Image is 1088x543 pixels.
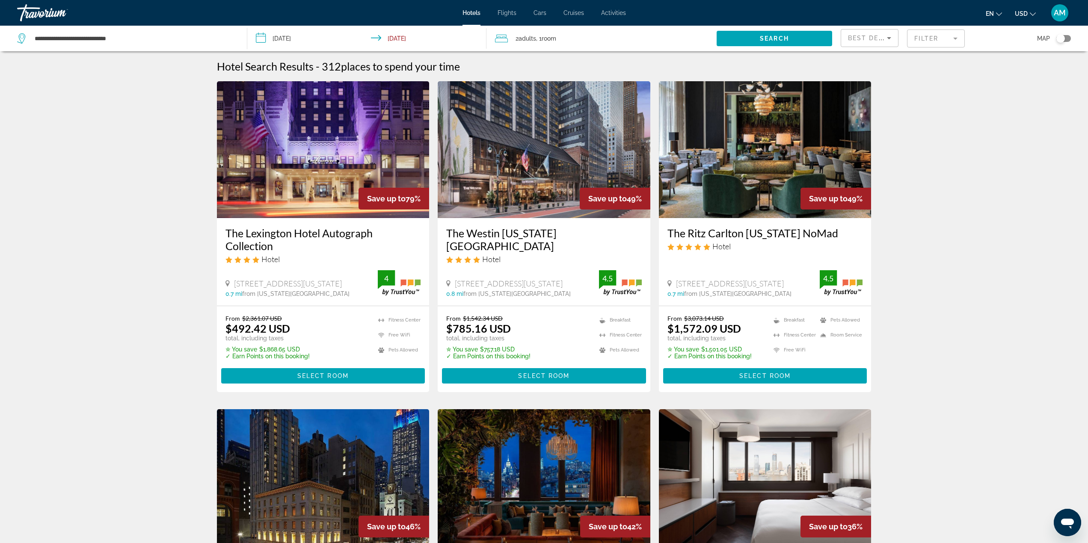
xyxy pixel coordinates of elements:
[667,227,863,239] a: The Ritz Carlton [US_STATE] NoMad
[463,290,571,297] span: from [US_STATE][GEOGRAPHIC_DATA]
[374,345,421,355] li: Pets Allowed
[739,372,791,379] span: Select Room
[225,335,310,342] p: total, including taxes
[225,346,310,353] p: $1,868.65 USD
[816,330,863,340] li: Room Service
[667,335,752,342] p: total, including taxes
[760,35,789,42] span: Search
[225,227,421,252] a: The Lexington Hotel Autograph Collection
[446,315,461,322] span: From
[446,346,478,353] span: ✮ You save
[820,273,837,283] div: 4.5
[446,227,642,252] a: The Westin [US_STATE] [GEOGRAPHIC_DATA]
[848,33,891,43] mat-select: Sort by
[1054,9,1066,17] span: AM
[684,290,792,297] span: from [US_STATE][GEOGRAPHIC_DATA]
[316,60,320,73] span: -
[534,9,546,16] a: Cars
[17,2,103,24] a: Travorium
[446,290,463,297] span: 0.8 mi
[589,522,627,531] span: Save up to
[1015,10,1028,17] span: USD
[242,290,350,297] span: from [US_STATE][GEOGRAPHIC_DATA]
[322,60,460,73] h2: 312
[712,242,731,251] span: Hotel
[684,315,724,322] del: $3,073.14 USD
[455,279,563,288] span: [STREET_ADDRESS][US_STATE]
[676,279,784,288] span: [STREET_ADDRESS][US_STATE]
[247,26,486,51] button: Check-in date: Dec 17, 2025 Check-out date: Dec 19, 2025
[463,315,503,322] del: $1,542.34 USD
[599,270,642,295] img: trustyou-badge.svg
[820,270,863,295] img: trustyou-badge.svg
[667,322,741,335] ins: $1,572.09 USD
[663,370,867,380] a: Select Room
[601,9,626,16] a: Activities
[446,353,531,360] p: ✓ Earn Points on this booking!
[1054,509,1081,536] iframe: Button to launch messaging window
[442,368,646,384] button: Select Room
[498,9,516,16] a: Flights
[221,368,425,384] button: Select Room
[769,345,816,355] li: Free WiFi
[519,35,536,42] span: Adults
[717,31,832,46] button: Search
[599,273,616,283] div: 4.5
[667,315,682,322] span: From
[367,522,406,531] span: Save up to
[234,279,342,288] span: [STREET_ADDRESS][US_STATE]
[1015,7,1036,20] button: Change currency
[1037,32,1050,44] span: Map
[225,346,257,353] span: ✮ You save
[595,345,642,355] li: Pets Allowed
[225,254,421,264] div: 4 star Hotel
[542,35,556,42] span: Room
[580,516,650,537] div: 42%
[446,254,642,264] div: 4 star Hotel
[800,188,871,210] div: 49%
[341,60,460,73] span: places to spend your time
[374,330,421,340] li: Free WiFi
[446,346,531,353] p: $757.18 USD
[359,516,429,537] div: 46%
[225,315,240,322] span: From
[563,9,584,16] a: Cruises
[217,60,314,73] h1: Hotel Search Results
[225,290,242,297] span: 0.7 mi
[438,81,650,218] img: Hotel image
[663,368,867,384] button: Select Room
[367,194,406,203] span: Save up to
[536,32,556,44] span: , 1
[1050,35,1071,42] button: Toggle map
[809,194,848,203] span: Save up to
[518,372,569,379] span: Select Room
[225,353,310,360] p: ✓ Earn Points on this booking!
[848,35,892,41] span: Best Deals
[486,26,717,51] button: Travelers: 2 adults, 0 children
[217,81,430,218] a: Hotel image
[769,315,816,325] li: Breakfast
[378,273,395,283] div: 4
[446,322,511,335] ins: $785.16 USD
[442,370,646,380] a: Select Room
[816,315,863,325] li: Pets Allowed
[374,315,421,325] li: Fitness Center
[659,81,872,218] img: Hotel image
[986,7,1002,20] button: Change language
[667,353,752,360] p: ✓ Earn Points on this booking!
[242,315,282,322] del: $2,361.07 USD
[667,346,752,353] p: $1,501.05 USD
[595,330,642,340] li: Fitness Center
[667,290,684,297] span: 0.7 mi
[580,188,650,210] div: 49%
[297,372,349,379] span: Select Room
[446,335,531,342] p: total, including taxes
